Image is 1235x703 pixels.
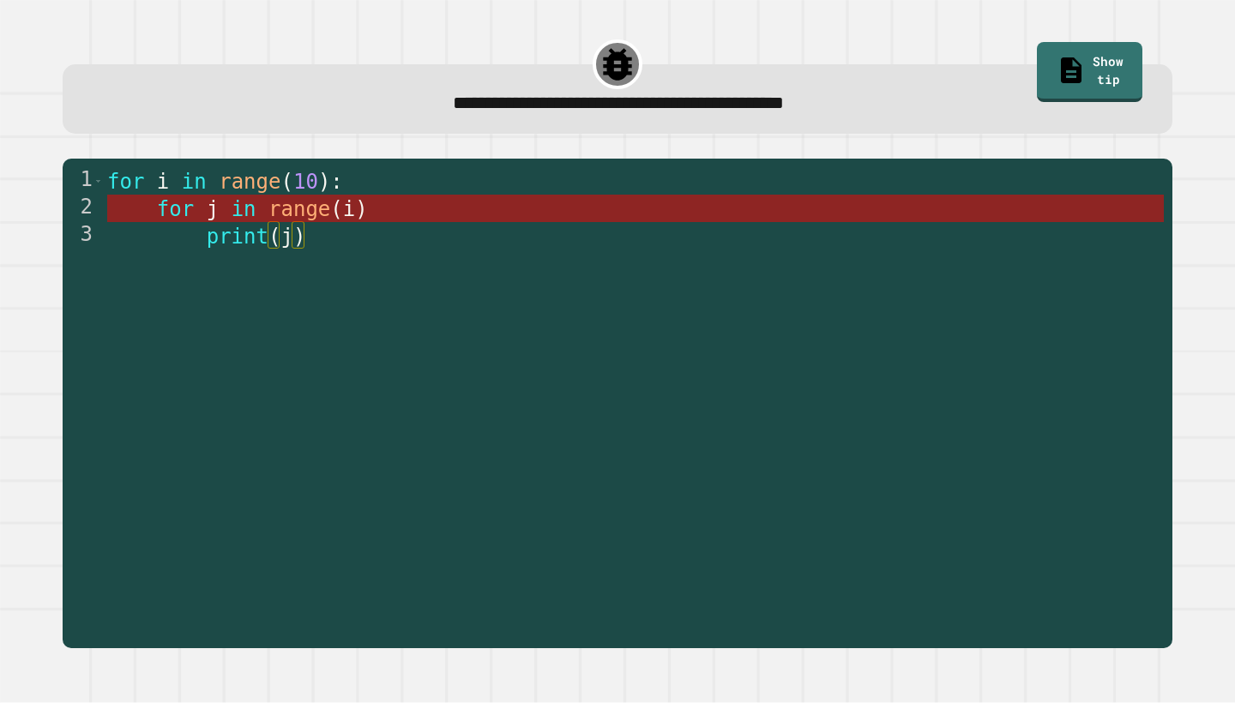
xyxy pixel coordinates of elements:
span: ) [318,170,330,194]
span: in [232,197,256,221]
span: j [207,197,219,221]
span: ( [331,197,343,221]
span: i [343,197,355,221]
span: ( [268,225,280,249]
div: 2 [63,195,104,222]
span: for [107,170,144,194]
span: ( [281,170,293,194]
span: in [182,170,207,194]
span: for [157,197,194,221]
span: Toggle code folding, rows 1 through 3 [93,167,103,195]
div: 1 [63,167,104,195]
span: range [268,197,330,221]
span: print [207,225,268,249]
span: : [331,170,343,194]
span: i [157,170,169,194]
span: 10 [293,170,318,194]
span: ) [293,225,305,249]
span: ) [355,197,367,221]
div: 3 [63,222,104,249]
span: range [219,170,280,194]
a: Show tip [1037,42,1142,102]
span: j [281,225,293,249]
